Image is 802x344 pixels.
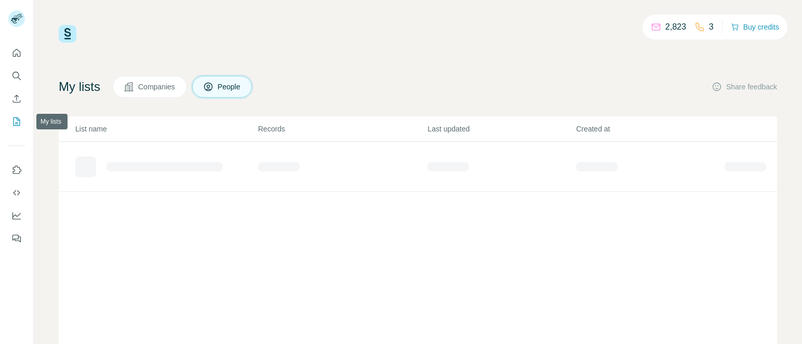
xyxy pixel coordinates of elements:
[665,21,686,33] p: 2,823
[218,82,242,92] span: People
[576,124,724,134] p: Created at
[59,78,100,95] h4: My lists
[138,82,176,92] span: Companies
[258,124,427,134] p: Records
[709,21,714,33] p: 3
[8,206,25,225] button: Dashboard
[712,82,777,92] button: Share feedback
[59,25,76,43] img: Surfe Logo
[8,229,25,248] button: Feedback
[8,183,25,202] button: Use Surfe API
[8,161,25,179] button: Use Surfe on LinkedIn
[8,44,25,62] button: Quick start
[75,124,257,134] p: List name
[731,20,779,34] button: Buy credits
[8,89,25,108] button: Enrich CSV
[8,112,25,131] button: My lists
[8,67,25,85] button: Search
[427,124,575,134] p: Last updated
